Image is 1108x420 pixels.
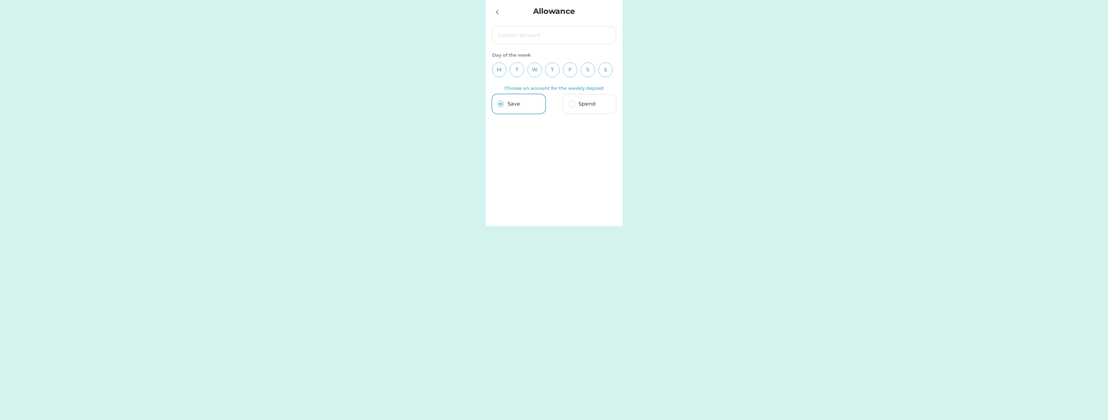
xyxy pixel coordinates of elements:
img: Radio%20Buttons%20%28Wireframes%29.png [497,101,504,107]
div: Choose an account for the weekly deposit [504,85,604,92]
div: T [545,62,559,77]
h4: Allowance [511,5,597,17]
div: W [528,62,542,77]
div: Day of the week [492,52,616,59]
div: Spend [578,100,596,108]
input: Custom amount [492,26,616,44]
img: Radio%20Buttons%20%28Wireframes%29.png [568,101,575,107]
div: F [563,62,577,77]
div: S [581,62,595,77]
div: S [598,62,613,77]
div: Save [508,100,520,108]
div: M [492,62,506,77]
div: T [510,62,524,77]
